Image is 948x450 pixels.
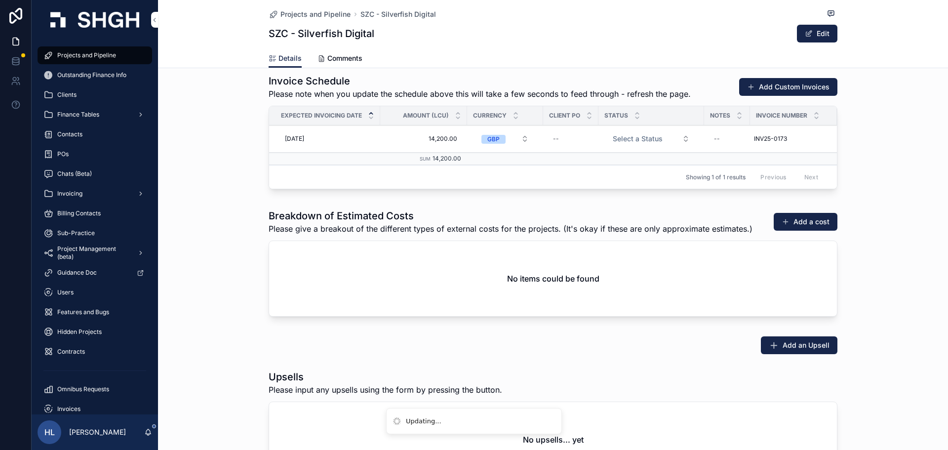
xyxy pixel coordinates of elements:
[285,135,304,143] span: [DATE]
[269,9,351,19] a: Projects and Pipeline
[57,190,82,198] span: Invoicing
[57,111,99,119] span: Finance Tables
[403,112,449,120] span: Amount (LCU)
[269,49,302,68] a: Details
[604,112,628,120] span: Status
[57,71,126,79] span: Outstanding Finance Info
[38,145,152,163] a: POs
[390,135,457,143] span: 14,200.00
[360,9,436,19] a: SZC - Silverfish Digital
[38,284,152,301] a: Users
[38,125,152,143] a: Contacts
[327,53,362,63] span: Comments
[487,135,500,144] div: GBP
[57,209,101,217] span: Billing Contacts
[783,340,829,350] span: Add an Upsell
[278,53,302,63] span: Details
[269,74,691,88] h1: Invoice Schedule
[38,46,152,64] a: Projects and Pipeline
[38,185,152,203] a: Invoicing
[38,380,152,398] a: Omnibus Requests
[57,269,97,277] span: Guidance Doc
[38,165,152,183] a: Chats (Beta)
[38,205,152,222] a: Billing Contacts
[57,328,102,336] span: Hidden Projects
[774,213,837,231] button: Add a cost
[38,106,152,123] a: Finance Tables
[269,370,502,384] h1: Upsells
[38,400,152,418] a: Invoices
[57,229,95,237] span: Sub-Practice
[553,135,559,143] div: --
[474,130,537,148] button: Select Button
[686,173,746,181] span: Showing 1 of 1 results
[420,156,431,162] small: Sum
[69,427,126,437] p: [PERSON_NAME]
[269,88,691,100] span: Please note when you update the schedule above this will take a few seconds to feed through - ref...
[406,416,441,426] div: Updating...
[38,343,152,361] a: Contracts
[57,91,77,99] span: Clients
[57,308,109,316] span: Features and Bugs
[57,348,85,356] span: Contracts
[269,223,752,235] span: Please give a breakout of the different types of external costs for the projects. (It's okay if t...
[57,405,80,413] span: Invoices
[613,134,663,144] span: Select a Status
[57,51,116,59] span: Projects and Pipeline
[605,130,698,148] button: Select Button
[710,112,730,120] span: Notes
[38,224,152,242] a: Sub-Practice
[714,135,720,143] div: --
[473,112,507,120] span: Currency
[57,385,109,393] span: Omnibus Requests
[50,12,139,28] img: App logo
[756,112,807,120] span: Invoice Number
[57,130,82,138] span: Contacts
[269,209,752,223] h1: Breakdown of Estimated Costs
[317,49,362,69] a: Comments
[281,112,362,120] span: Expected Invoicing Date
[38,86,152,104] a: Clients
[797,25,837,42] button: Edit
[280,9,351,19] span: Projects and Pipeline
[38,264,152,282] a: Guidance Doc
[57,245,129,261] span: Project Management (beta)
[57,288,74,296] span: Users
[32,40,158,414] div: scrollable content
[507,273,599,285] h2: No items could be found
[38,323,152,341] a: Hidden Projects
[739,78,837,96] button: Add Custom Invoices
[38,303,152,321] a: Features and Bugs
[57,150,69,158] span: POs
[549,112,580,120] span: Client PO
[57,170,92,178] span: Chats (Beta)
[523,434,584,446] h2: No upsells... yet
[761,336,837,354] button: Add an Upsell
[433,155,461,162] span: 14,200.00
[38,66,152,84] a: Outstanding Finance Info
[754,135,787,143] span: INV25-0173
[44,426,55,438] span: HL
[38,244,152,262] a: Project Management (beta)
[269,384,502,396] span: Please input any upsells using the form by pressing the button.
[269,27,374,41] h1: SZC - Silverfish Digital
